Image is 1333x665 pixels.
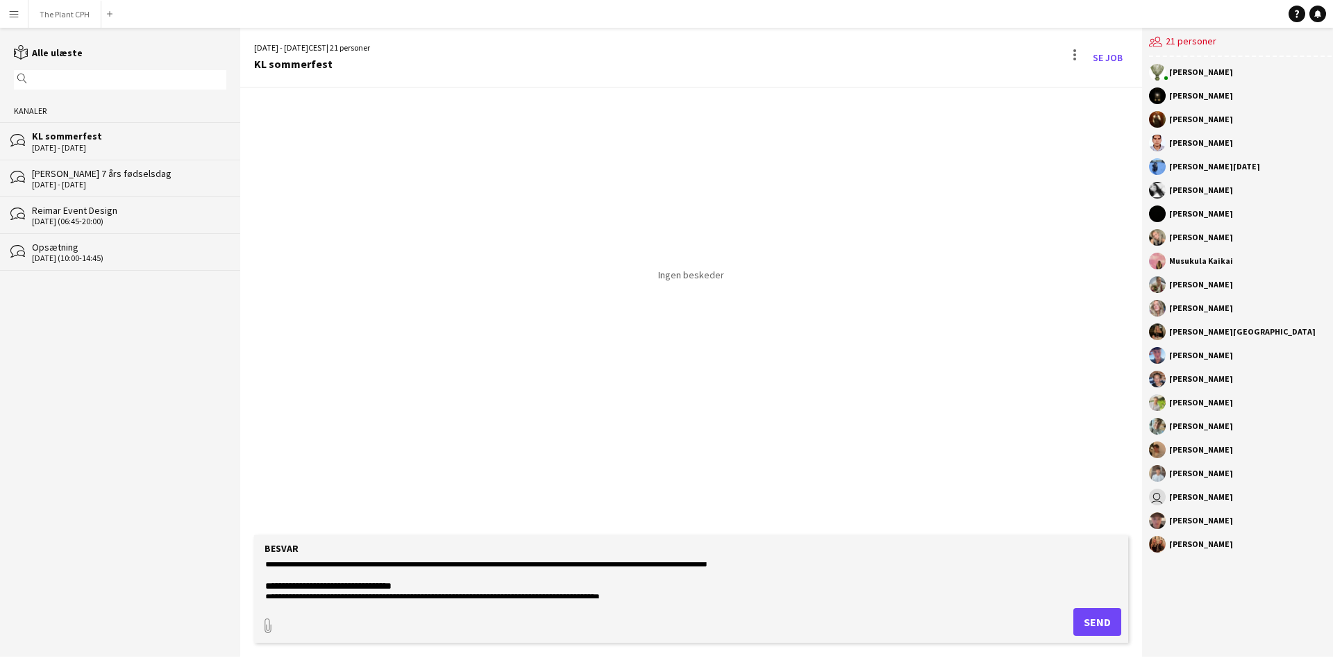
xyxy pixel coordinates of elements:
div: [DATE] - [DATE] [32,180,226,190]
div: [PERSON_NAME] 7 års fødselsdag [32,167,226,180]
div: [PERSON_NAME] [1169,516,1233,525]
div: [PERSON_NAME] [1169,280,1233,289]
div: [DATE] (06:45-20:00) [32,217,226,226]
div: Musukula Kaikai [1169,257,1233,265]
div: [PERSON_NAME] [1169,233,1233,242]
div: KL sommerfest [254,58,370,70]
div: [PERSON_NAME][GEOGRAPHIC_DATA] [1169,328,1316,336]
div: [PERSON_NAME] [1169,139,1233,147]
div: [PERSON_NAME] [1169,540,1233,548]
div: [PERSON_NAME] [1169,68,1233,76]
button: The Plant CPH [28,1,101,28]
div: [PERSON_NAME] [1169,375,1233,383]
div: [PERSON_NAME] [1169,446,1233,454]
label: Besvar [265,542,299,555]
div: [PERSON_NAME] [1169,186,1233,194]
div: [PERSON_NAME] [1169,115,1233,124]
a: Alle ulæste [14,47,83,59]
div: [DATE] - [DATE] | 21 personer [254,42,370,54]
p: Ingen beskeder [658,269,724,281]
div: KL sommerfest [32,130,226,142]
div: Reimar Event Design [32,204,226,217]
div: [PERSON_NAME] [1169,210,1233,218]
div: [PERSON_NAME] [1169,493,1233,501]
button: Send [1073,608,1121,636]
a: Se Job [1087,47,1128,69]
div: [DATE] - [DATE] [32,143,226,153]
div: [PERSON_NAME] [1169,422,1233,430]
div: [PERSON_NAME] [1169,351,1233,360]
div: [DATE] (10:00-14:45) [32,253,226,263]
div: [PERSON_NAME][DATE] [1169,162,1260,171]
div: 21 personer [1149,28,1332,57]
div: [PERSON_NAME] [1169,304,1233,312]
div: [PERSON_NAME] [1169,398,1233,407]
div: [PERSON_NAME] [1169,92,1233,100]
div: Opsætning [32,241,226,253]
span: CEST [308,42,326,53]
div: [PERSON_NAME] [1169,469,1233,478]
